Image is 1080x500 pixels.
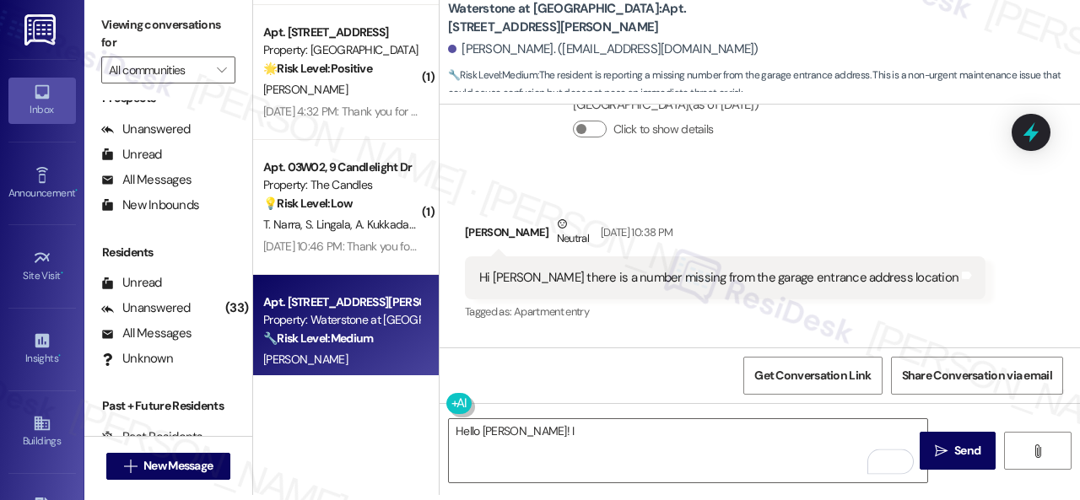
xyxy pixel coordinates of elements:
[101,299,191,317] div: Unanswered
[24,14,59,46] img: ResiDesk Logo
[8,326,76,372] a: Insights •
[109,56,208,83] input: All communities
[613,121,713,138] label: Click to show details
[101,12,235,56] label: Viewing conversations for
[101,428,203,446] div: Past Residents
[448,67,1080,103] span: : The resident is reporting a missing number from the garage entrance address. This is a non-urge...
[263,311,419,329] div: Property: Waterstone at [GEOGRAPHIC_DATA]
[479,269,958,287] div: Hi [PERSON_NAME] there is a number missing from the garage entrance address location
[263,331,373,346] strong: 🔧 Risk Level: Medium
[263,217,305,232] span: T. Narra
[597,223,672,241] div: [DATE] 10:38 PM
[448,68,537,82] strong: 🔧 Risk Level: Medium
[935,444,948,458] i: 
[217,63,226,77] i: 
[305,217,355,232] span: S. Lingala
[106,453,231,480] button: New Message
[465,299,985,324] div: Tagged as:
[448,40,759,58] div: [PERSON_NAME]. ([EMAIL_ADDRESS][DOMAIN_NAME])
[101,325,192,342] div: All Messages
[263,41,419,59] div: Property: [GEOGRAPHIC_DATA]
[954,442,980,460] span: Send
[465,215,985,256] div: [PERSON_NAME]
[84,397,252,415] div: Past + Future Residents
[263,176,419,194] div: Property: The Candles
[8,409,76,454] a: Buildings
[263,352,348,367] span: [PERSON_NAME]
[355,217,427,232] span: A. Kukkadapu
[263,196,353,211] strong: 💡 Risk Level: Low
[84,244,252,261] div: Residents
[101,350,173,368] div: Unknown
[514,304,589,319] span: Apartment entry
[902,367,1052,384] span: Share Conversation via email
[124,460,137,473] i: 
[8,244,76,289] a: Site Visit •
[143,457,213,475] span: New Message
[263,24,419,41] div: Apt. [STREET_ADDRESS]
[263,61,372,76] strong: 🌟 Risk Level: Positive
[449,419,927,482] textarea: To enrich screen reader interactions, please activate Accessibility in Grammarly extension settings
[743,357,882,395] button: Get Conversation Link
[75,185,78,196] span: •
[58,350,61,362] span: •
[920,432,996,470] button: Send
[1031,444,1044,458] i: 
[263,82,348,97] span: [PERSON_NAME]
[61,267,63,279] span: •
[263,159,419,176] div: Apt. 03W02, 9 Candlelight Dr
[101,146,162,164] div: Unread
[754,367,871,384] span: Get Conversation Link
[101,121,191,138] div: Unanswered
[263,293,419,311] div: Apt. [STREET_ADDRESS][PERSON_NAME]
[101,274,162,292] div: Unread
[553,215,592,250] div: Neutral
[101,171,192,189] div: All Messages
[891,357,1063,395] button: Share Conversation via email
[221,295,252,321] div: (33)
[101,196,199,214] div: New Inbounds
[8,78,76,123] a: Inbox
